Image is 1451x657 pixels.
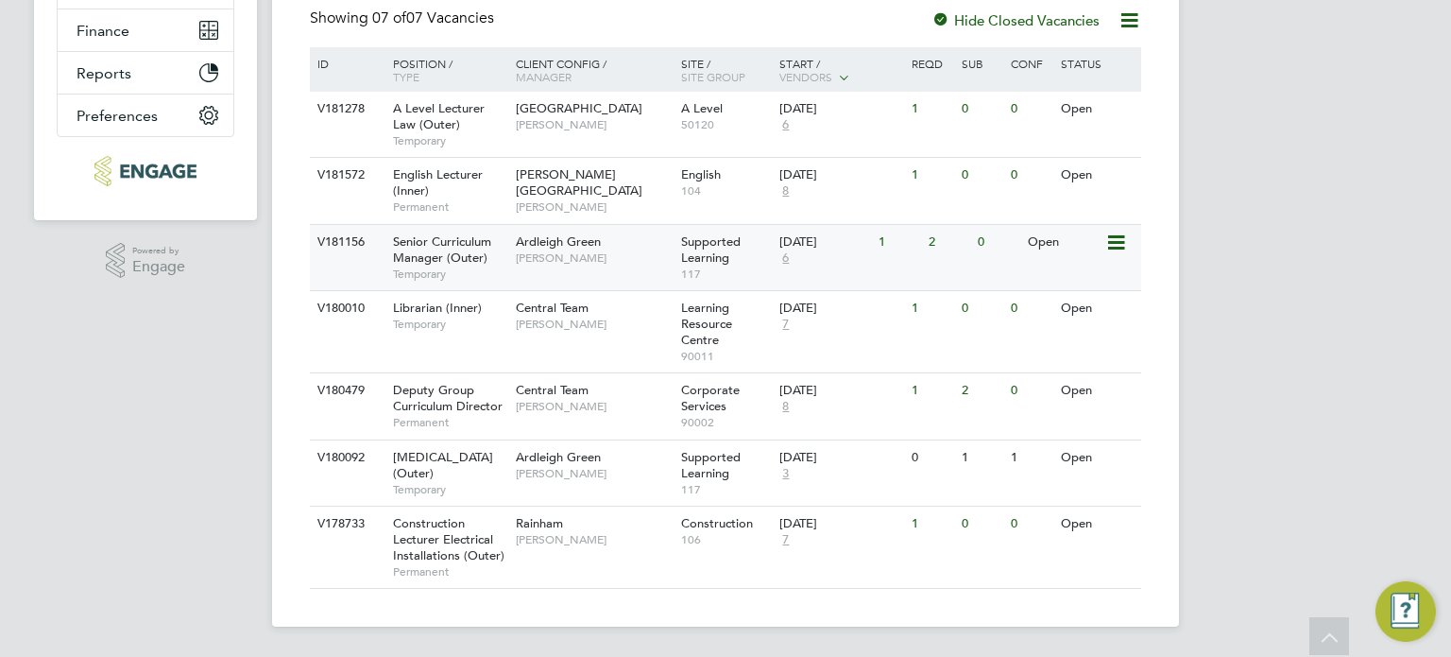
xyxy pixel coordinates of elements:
[779,69,832,84] span: Vendors
[516,233,601,250] span: Ardleigh Green
[681,100,723,116] span: A Level
[516,100,642,116] span: [GEOGRAPHIC_DATA]
[779,450,902,466] div: [DATE]
[1056,373,1138,408] div: Open
[681,166,721,182] span: English
[516,515,563,531] span: Rainham
[393,267,506,282] span: Temporary
[94,156,196,186] img: blackstonerecruitment-logo-retina.png
[957,291,1006,326] div: 0
[779,101,902,117] div: [DATE]
[779,399,792,415] span: 8
[372,9,494,27] span: 07 Vacancies
[1056,92,1138,127] div: Open
[393,317,506,332] span: Temporary
[132,243,185,259] span: Powered by
[379,47,511,93] div: Position /
[957,158,1006,193] div: 0
[681,183,771,199] span: 104
[313,92,379,127] div: V181278
[779,383,902,399] div: [DATE]
[681,482,771,497] span: 117
[907,291,956,326] div: 1
[907,441,956,475] div: 0
[973,225,1022,260] div: 0
[1006,373,1055,408] div: 0
[779,251,792,267] span: 6
[907,47,956,79] div: Reqd
[516,532,672,547] span: [PERSON_NAME]
[779,167,902,183] div: [DATE]
[393,233,491,266] span: Senior Curriculum Manager (Outer)
[957,373,1006,408] div: 2
[779,317,792,333] span: 7
[393,100,485,132] span: A Level Lecturer Law (Outer)
[393,166,483,199] span: English Lecturer (Inner)
[58,95,233,136] button: Preferences
[681,532,771,547] span: 106
[516,466,672,481] span: [PERSON_NAME]
[1375,581,1436,642] button: Engage Resource Center
[516,117,672,132] span: [PERSON_NAME]
[1006,47,1055,79] div: Conf
[516,251,672,266] span: [PERSON_NAME]
[681,349,771,364] span: 90011
[313,441,379,475] div: V180092
[779,183,792,199] span: 8
[775,47,907,95] div: Start /
[393,199,506,215] span: Permanent
[676,47,776,93] div: Site /
[907,158,956,193] div: 1
[779,301,902,317] div: [DATE]
[393,449,493,481] span: [MEDICAL_DATA] (Outer)
[924,225,973,260] div: 2
[58,9,233,51] button: Finance
[1006,291,1055,326] div: 0
[874,225,923,260] div: 1
[516,382,589,398] span: Central Team
[779,516,902,532] div: [DATE]
[57,156,234,186] a: Go to home page
[779,234,869,251] div: [DATE]
[313,507,379,542] div: V178733
[1056,441,1138,475] div: Open
[516,300,589,316] span: Central Team
[393,133,506,148] span: Temporary
[907,507,956,542] div: 1
[77,64,131,82] span: Reports
[1023,225,1105,260] div: Open
[393,415,506,430] span: Permanent
[1056,507,1138,542] div: Open
[393,482,506,497] span: Temporary
[779,466,792,482] span: 3
[681,382,740,414] span: Corporate Services
[106,243,186,279] a: Powered byEngage
[313,373,379,408] div: V180479
[516,69,572,84] span: Manager
[393,300,482,316] span: Librarian (Inner)
[516,399,672,414] span: [PERSON_NAME]
[516,317,672,332] span: [PERSON_NAME]
[681,117,771,132] span: 50120
[1006,92,1055,127] div: 0
[77,107,158,125] span: Preferences
[77,22,129,40] span: Finance
[372,9,406,27] span: 07 of
[313,158,379,193] div: V181572
[516,199,672,215] span: [PERSON_NAME]
[1006,158,1055,193] div: 0
[681,415,771,430] span: 90002
[516,449,601,465] span: Ardleigh Green
[681,69,745,84] span: Site Group
[393,515,504,563] span: Construction Lecturer Electrical Installations (Outer)
[907,373,956,408] div: 1
[1056,47,1138,79] div: Status
[313,225,379,260] div: V181156
[957,441,1006,475] div: 1
[393,564,506,579] span: Permanent
[957,92,1006,127] div: 0
[681,300,732,348] span: Learning Resource Centre
[1006,441,1055,475] div: 1
[681,233,741,266] span: Supported Learning
[393,69,419,84] span: Type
